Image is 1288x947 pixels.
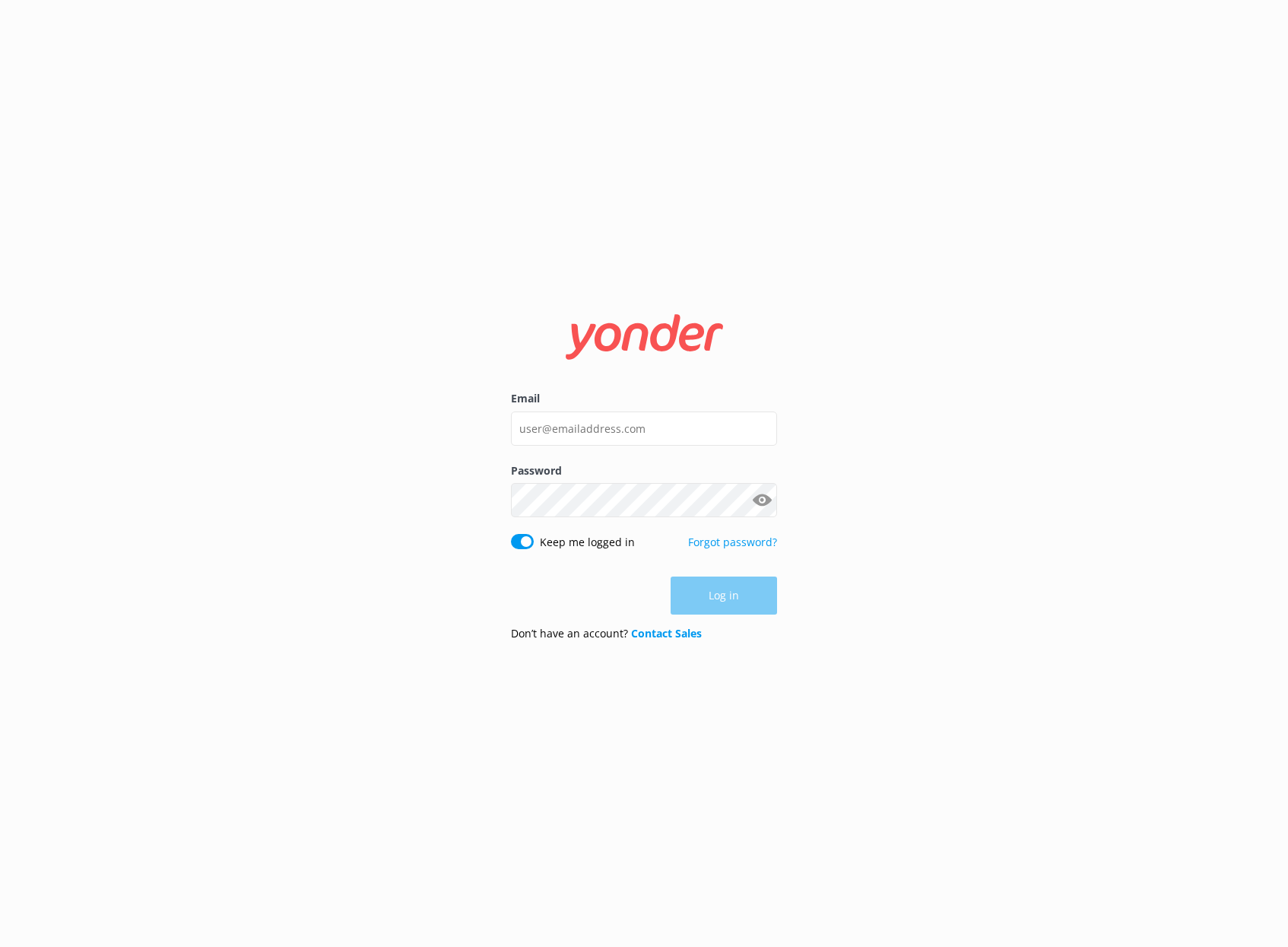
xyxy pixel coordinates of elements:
p: Don’t have an account? [511,625,702,642]
button: Show password [747,485,777,516]
a: Forgot password? [688,535,777,549]
input: user@emailaddress.com [511,412,777,446]
a: Contact Sales [631,626,702,640]
label: Keep me logged in [540,534,635,551]
label: Password [511,462,777,479]
label: Email [511,390,777,407]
